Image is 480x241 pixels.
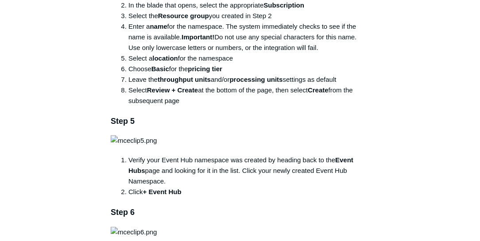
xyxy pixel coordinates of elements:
li: Choose for the [128,64,369,74]
li: Enter a for the namespace. The system immediately checks to see if the name is available. Do not ... [128,21,369,53]
h3: Step 6 [111,206,369,219]
strong: Resource group [158,12,209,19]
strong: Basic [151,65,169,73]
li: Leave the and/or settings as default [128,74,369,85]
img: mceclip5.png [111,135,157,146]
h3: Step 5 [111,115,369,128]
li: Select the you created in Step 2 [128,11,369,21]
strong: Review + Create [147,86,198,94]
strong: location [152,54,178,62]
strong: pricing tier [188,65,222,73]
strong: throughput units [158,76,211,83]
strong: processing units [229,76,283,83]
li: Click [128,187,369,197]
strong: name [150,23,167,30]
li: Select at the bottom of the page, then select from the subsequent page [128,85,369,106]
strong: Subscription [263,1,304,9]
li: Verify your Event Hub namespace was created by heading back to the page and looking for it in the... [128,155,369,187]
strong: + Event Hub [143,188,182,195]
strong: Important! [182,33,214,41]
strong: Create [308,86,329,94]
img: mceclip6.png [111,227,157,237]
li: Select a for the namespace [128,53,369,64]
